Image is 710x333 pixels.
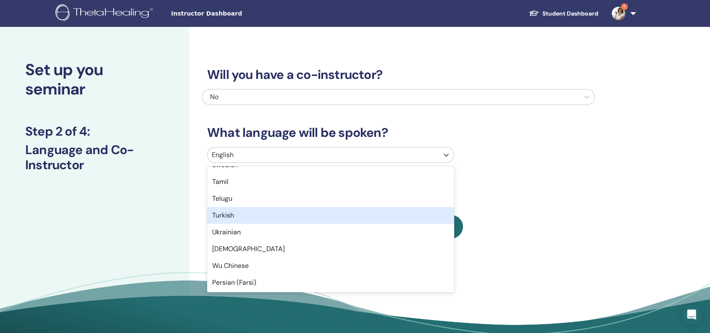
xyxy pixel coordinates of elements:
[25,124,164,139] h3: Step 2 of 4 :
[55,4,156,23] img: logo.png
[612,7,625,20] img: default.jpg
[207,190,454,207] div: Telugu
[207,257,454,274] div: Wu Chinese
[202,125,595,140] h3: What language will be spoken?
[529,10,539,17] img: graduation-cap-white.svg
[207,224,454,241] div: Ukrainian
[25,60,164,99] h2: Set up you seminar
[207,173,454,190] div: Tamil
[202,67,595,82] h3: Will you have a co-instructor?
[171,9,297,18] span: Instructor Dashboard
[681,304,702,325] div: Open Intercom Messenger
[522,6,605,21] a: Student Dashboard
[210,92,218,101] span: No
[207,274,454,291] div: Persian (Farsi)
[621,3,628,10] span: 1
[25,142,164,173] h3: Language and Co-Instructor
[207,207,454,224] div: Turkish
[207,241,454,257] div: [DEMOGRAPHIC_DATA]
